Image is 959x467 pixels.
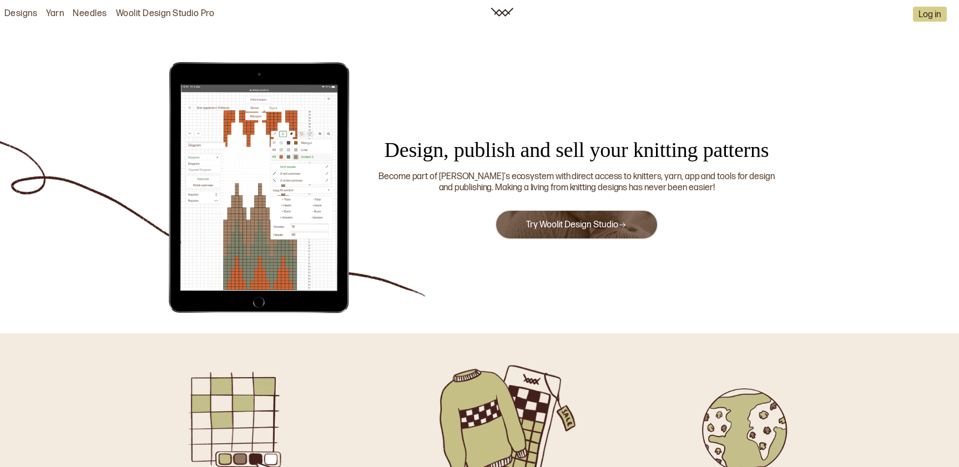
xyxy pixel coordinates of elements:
a: Designs [4,8,37,20]
button: Log in [913,7,947,22]
img: Illustrasjon av Woolit Design Studio Pro [162,60,356,315]
a: Woolit Design Studio Pro [116,8,215,20]
img: Woolit ikon [491,8,513,17]
a: Yarn [46,8,64,20]
a: Needles [73,8,107,20]
a: Try Woolit Design Studio [526,220,627,230]
div: Become part of [PERSON_NAME]'s ecosystem with direct access to knitters, yarn, app and tools for ... [376,171,778,195]
div: Design, publish and sell your knitting patterns [362,136,792,164]
button: Try Woolit Design Studio [495,210,658,240]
